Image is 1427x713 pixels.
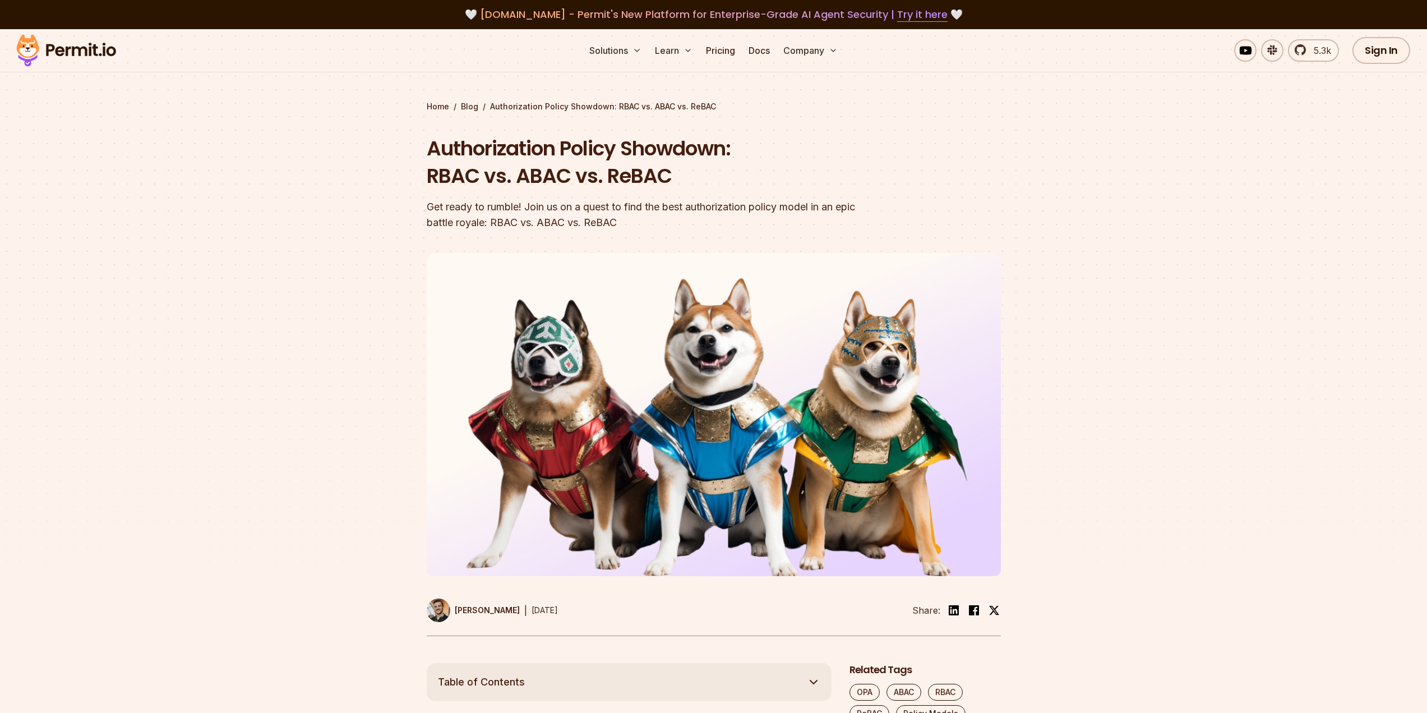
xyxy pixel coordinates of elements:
div: / / [427,101,1001,112]
img: linkedin [947,604,960,617]
a: Pricing [701,39,740,62]
span: [DOMAIN_NAME] - Permit's New Platform for Enterprise-Grade AI Agent Security | [480,7,948,21]
a: Docs [744,39,774,62]
time: [DATE] [532,605,558,615]
img: facebook [967,604,981,617]
a: RBAC [928,684,963,701]
div: 🤍 🤍 [27,7,1400,22]
li: Share: [912,604,940,617]
h1: Authorization Policy Showdown: RBAC vs. ABAC vs. ReBAC [427,135,857,190]
a: 5.3k [1288,39,1339,62]
a: Home [427,101,449,112]
a: [PERSON_NAME] [427,599,520,622]
button: Company [779,39,842,62]
a: Blog [461,101,478,112]
span: 5.3k [1307,44,1331,57]
div: | [524,604,527,617]
h2: Related Tags [849,663,1001,677]
button: Solutions [585,39,646,62]
a: Sign In [1352,37,1410,64]
a: Try it here [897,7,948,22]
img: Daniel Bass [427,599,450,622]
a: OPA [849,684,880,701]
a: ABAC [886,684,921,701]
img: Permit logo [11,31,121,70]
p: [PERSON_NAME] [455,605,520,616]
img: twitter [989,605,1000,616]
button: Learn [650,39,697,62]
span: Table of Contents [438,674,525,690]
button: Table of Contents [427,663,832,701]
div: Get ready to rumble! Join us on a quest to find the best authorization policy model in an epic ba... [427,199,857,231]
img: Authorization Policy Showdown: RBAC vs. ABAC vs. ReBAC [427,253,1001,576]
